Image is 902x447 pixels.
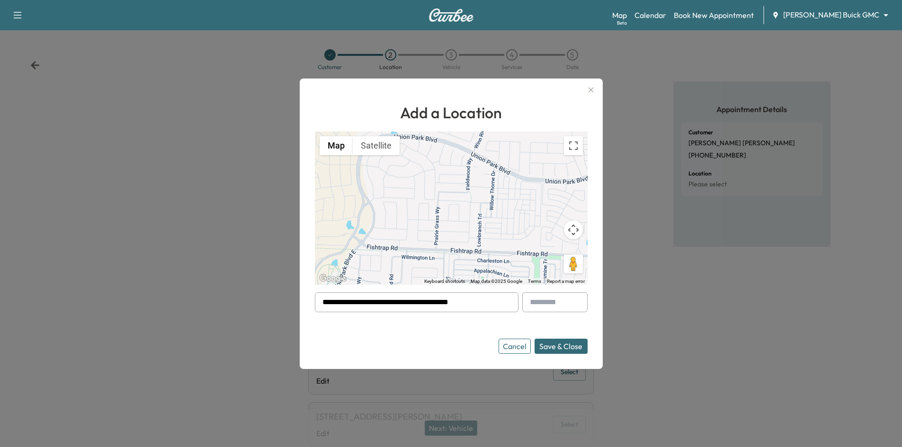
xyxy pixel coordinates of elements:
div: Beta [617,19,627,26]
button: Map camera controls [564,220,583,239]
button: Keyboard shortcuts [424,278,465,285]
button: Cancel [499,339,531,354]
a: Book New Appointment [674,9,754,21]
a: MapBeta [612,9,627,21]
h1: Add a Location [315,101,588,124]
span: Map data ©2025 Google [471,279,522,284]
img: Google [317,272,348,285]
img: Curbee Logo [429,9,474,22]
a: Terms (opens in new tab) [528,279,541,284]
button: Save & Close [535,339,588,354]
a: Report a map error [547,279,585,284]
button: Show satellite imagery [353,136,400,155]
button: Show street map [320,136,353,155]
a: Calendar [634,9,666,21]
button: Drag Pegman onto the map to open Street View [564,254,583,273]
span: [PERSON_NAME] Buick GMC [783,9,879,20]
button: Toggle fullscreen view [564,136,583,155]
a: Open this area in Google Maps (opens a new window) [317,272,348,285]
